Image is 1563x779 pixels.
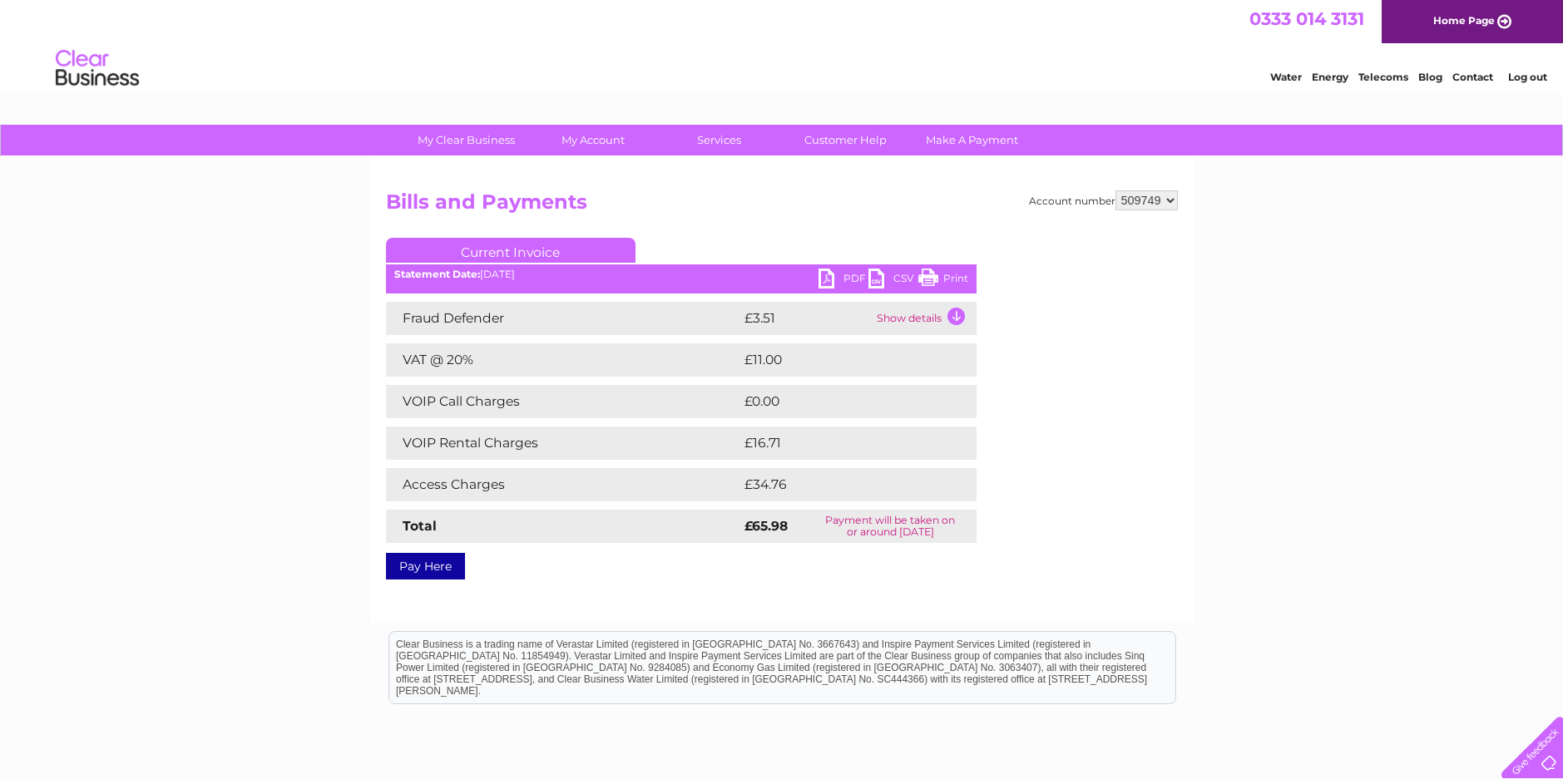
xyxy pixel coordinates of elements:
td: Fraud Defender [386,302,740,335]
a: Contact [1452,71,1493,83]
a: Make A Payment [903,125,1041,155]
a: Pay Here [386,553,465,579]
div: Account number [1029,190,1178,210]
td: Show details [873,302,977,335]
a: Telecoms [1358,71,1408,83]
img: logo.png [55,43,140,94]
a: Services [650,125,788,155]
td: £3.51 [740,302,873,335]
td: Payment will be taken on or around [DATE] [804,510,977,543]
h2: Bills and Payments [386,190,1178,222]
td: Access Charges [386,468,740,501]
a: PDF [819,269,868,293]
div: [DATE] [386,269,977,280]
a: Print [918,269,968,293]
a: Current Invoice [386,238,636,263]
strong: £65.98 [744,518,788,534]
td: £0.00 [740,385,938,418]
a: Blog [1418,71,1442,83]
div: Clear Business is a trading name of Verastar Limited (registered in [GEOGRAPHIC_DATA] No. 3667643... [389,9,1175,81]
td: £16.71 [740,426,940,460]
a: 0333 014 3131 [1249,8,1364,29]
b: Statement Date: [394,268,480,280]
a: Water [1270,71,1302,83]
a: Customer Help [777,125,914,155]
a: Log out [1508,71,1547,83]
td: VOIP Call Charges [386,385,740,418]
strong: Total [403,518,437,534]
td: VAT @ 20% [386,343,740,377]
a: My Account [524,125,661,155]
a: CSV [868,269,918,293]
a: My Clear Business [398,125,535,155]
a: Energy [1312,71,1348,83]
td: £34.76 [740,468,943,501]
td: VOIP Rental Charges [386,426,740,460]
td: £11.00 [740,343,940,377]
